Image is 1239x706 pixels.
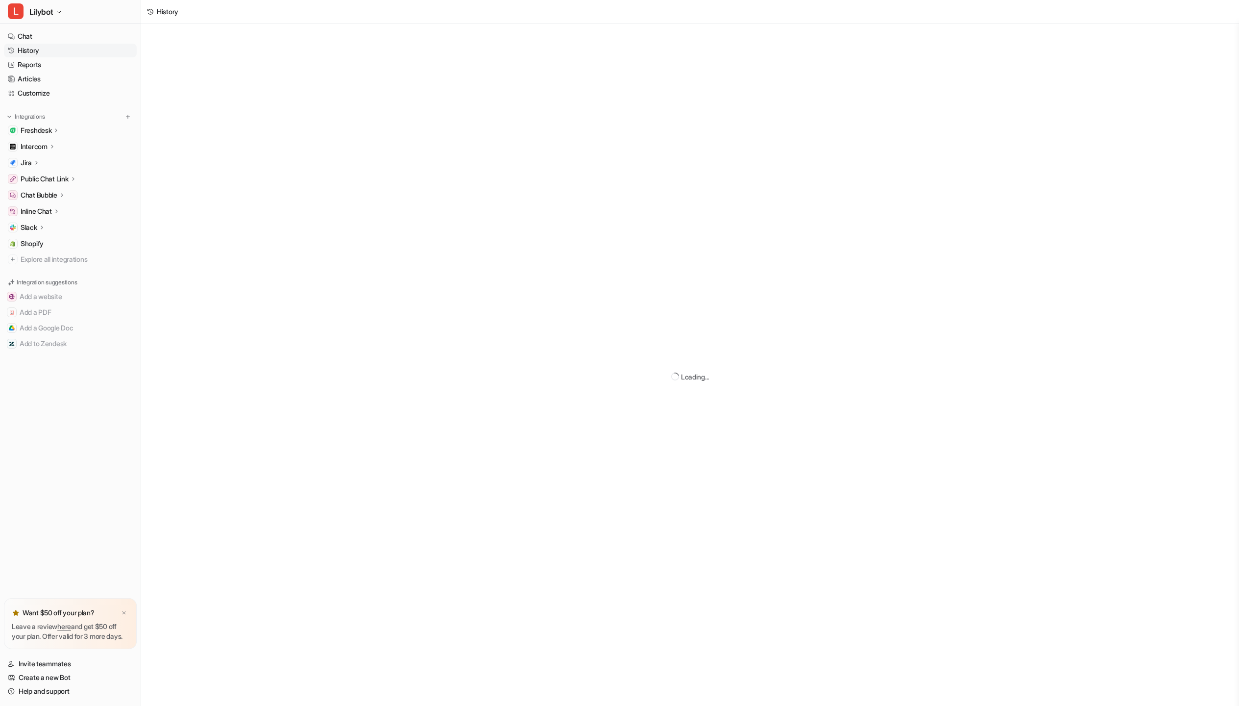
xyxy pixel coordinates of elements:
img: Add a PDF [9,309,15,315]
img: Add to Zendesk [9,341,15,347]
p: Leave a review and get $50 off your plan. Offer valid for 3 more days. [12,622,129,641]
span: L [8,3,24,19]
a: Help and support [4,684,137,698]
img: Intercom [10,144,16,150]
p: Integration suggestions [17,278,77,287]
span: Shopify [21,239,44,249]
img: x [121,610,127,616]
span: Lilybot [29,5,53,19]
p: Integrations [15,113,45,121]
button: Add a websiteAdd a website [4,289,137,304]
img: Chat Bubble [10,192,16,198]
img: Freshdesk [10,127,16,133]
img: Add a Google Doc [9,325,15,331]
p: Inline Chat [21,206,52,216]
img: explore all integrations [8,254,18,264]
p: Freshdesk [21,126,51,135]
a: here [57,622,71,630]
p: Chat Bubble [21,190,57,200]
button: Add a PDFAdd a PDF [4,304,137,320]
p: Jira [21,158,32,168]
p: Intercom [21,142,48,151]
a: History [4,44,137,57]
a: Reports [4,58,137,72]
div: Loading... [681,372,709,382]
img: Public Chat Link [10,176,16,182]
img: Inline Chat [10,208,16,214]
img: Slack [10,225,16,230]
button: Add a Google DocAdd a Google Doc [4,320,137,336]
a: Customize [4,86,137,100]
img: expand menu [6,113,13,120]
span: Explore all integrations [21,252,133,267]
a: Create a new Bot [4,671,137,684]
p: Slack [21,223,37,232]
a: Chat [4,29,137,43]
a: Explore all integrations [4,252,137,266]
img: Jira [10,160,16,166]
img: Shopify [10,241,16,247]
p: Public Chat Link [21,174,69,184]
img: menu_add.svg [124,113,131,120]
img: star [12,609,20,617]
a: Articles [4,72,137,86]
a: ShopifyShopify [4,237,137,251]
button: Add to ZendeskAdd to Zendesk [4,336,137,352]
div: History [157,6,178,17]
a: Invite teammates [4,657,137,671]
button: Integrations [4,112,48,122]
p: Want $50 off your plan? [23,608,95,618]
img: Add a website [9,294,15,300]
